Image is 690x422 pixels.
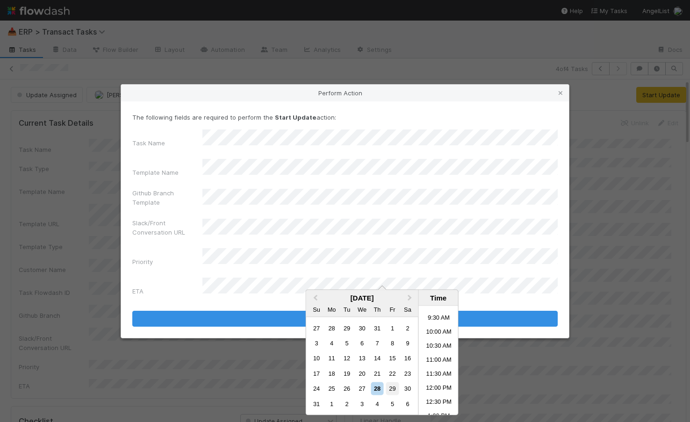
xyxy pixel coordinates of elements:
div: Choose Friday, August 1st, 2025 [386,322,399,334]
button: Start Update [132,311,558,327]
div: Thursday [371,303,383,315]
div: Choose Saturday, August 23rd, 2025 [401,367,414,379]
div: [DATE] [306,294,418,302]
strong: Start Update [275,114,316,121]
div: Choose Saturday, August 16th, 2025 [401,352,414,365]
div: Choose Date and Time [306,290,459,415]
li: 10:30 AM [419,340,459,354]
div: Choose Wednesday, August 20th, 2025 [356,367,368,379]
div: Choose Monday, August 18th, 2025 [325,367,338,379]
div: Choose Sunday, August 31st, 2025 [310,397,323,410]
div: Perform Action [121,85,569,101]
button: Previous Month [307,291,322,306]
div: Choose Sunday, August 17th, 2025 [310,367,323,379]
li: 12:30 PM [419,396,459,410]
div: Choose Friday, August 22nd, 2025 [386,367,399,379]
div: Choose Thursday, August 21st, 2025 [371,367,383,379]
li: 10:00 AM [419,326,459,340]
div: Choose Tuesday, August 5th, 2025 [340,337,353,350]
div: Choose Wednesday, July 30th, 2025 [356,322,368,334]
div: Choose Wednesday, August 13th, 2025 [356,352,368,365]
div: Choose Tuesday, August 12th, 2025 [340,352,353,365]
div: Choose Monday, August 4th, 2025 [325,337,338,350]
div: Choose Thursday, August 28th, 2025 [371,382,383,395]
div: Sunday [310,303,323,315]
div: Time [421,294,456,302]
div: Choose Wednesday, August 27th, 2025 [356,382,368,395]
div: Choose Saturday, September 6th, 2025 [401,397,414,410]
div: Choose Monday, September 1st, 2025 [325,397,338,410]
div: Choose Sunday, August 10th, 2025 [310,352,323,365]
div: Choose Monday, August 25th, 2025 [325,382,338,395]
div: Choose Tuesday, September 2nd, 2025 [340,397,353,410]
div: Month August, 2025 [309,320,415,411]
li: 9:30 AM [419,312,459,326]
button: Next Month [403,291,418,306]
div: Choose Thursday, July 31st, 2025 [371,322,383,334]
div: Friday [386,303,399,315]
div: Choose Sunday, July 27th, 2025 [310,322,323,334]
div: Choose Thursday, September 4th, 2025 [371,397,383,410]
div: Choose Saturday, August 2nd, 2025 [401,322,414,334]
div: Choose Tuesday, August 19th, 2025 [340,367,353,379]
label: Slack/Front Conversation URL [132,218,202,237]
div: Choose Tuesday, July 29th, 2025 [340,322,353,334]
label: Template Name [132,168,179,177]
li: 11:00 AM [419,354,459,368]
div: Choose Monday, July 28th, 2025 [325,322,338,334]
div: Choose Sunday, August 3rd, 2025 [310,337,323,350]
ul: Time [419,306,459,415]
div: Choose Wednesday, September 3rd, 2025 [356,397,368,410]
label: Task Name [132,138,165,148]
label: ETA [132,286,144,296]
div: Choose Wednesday, August 6th, 2025 [356,337,368,350]
div: Choose Friday, September 5th, 2025 [386,397,399,410]
div: Choose Saturday, August 9th, 2025 [401,337,414,350]
div: Wednesday [356,303,368,315]
div: Choose Friday, August 29th, 2025 [386,382,399,395]
div: Choose Friday, August 8th, 2025 [386,337,399,350]
li: 12:00 PM [419,382,459,396]
div: Choose Thursday, August 7th, 2025 [371,337,383,350]
div: Choose Sunday, August 24th, 2025 [310,382,323,395]
p: The following fields are required to perform the action: [132,113,558,122]
div: Choose Friday, August 15th, 2025 [386,352,399,365]
label: Priority [132,257,153,266]
div: Tuesday [340,303,353,315]
div: Choose Tuesday, August 26th, 2025 [340,382,353,395]
label: Github Branch Template [132,188,202,207]
div: Monday [325,303,338,315]
div: Choose Saturday, August 30th, 2025 [401,382,414,395]
div: Choose Monday, August 11th, 2025 [325,352,338,365]
div: Choose Thursday, August 14th, 2025 [371,352,383,365]
div: Saturday [401,303,414,315]
li: 11:30 AM [419,368,459,382]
